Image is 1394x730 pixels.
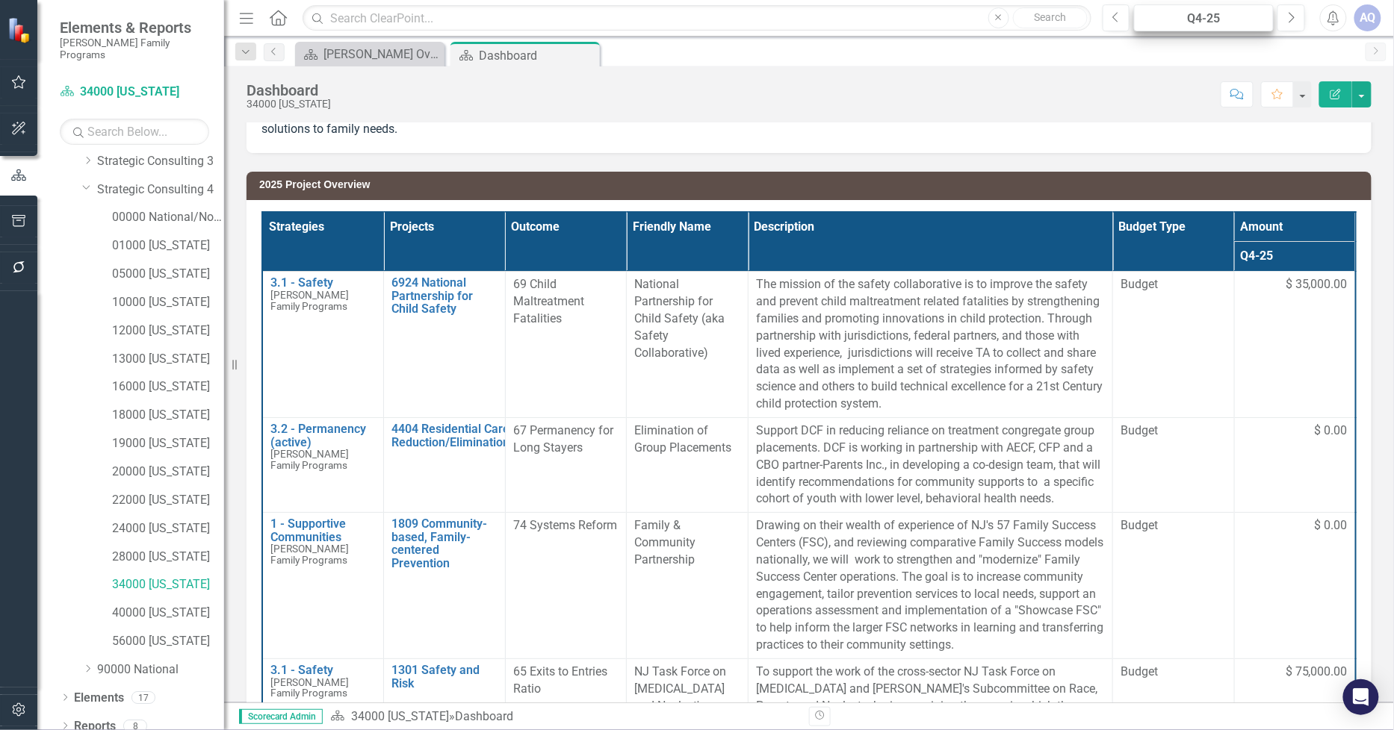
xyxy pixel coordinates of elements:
a: 13000 [US_STATE] [112,351,224,368]
a: 56000 [US_STATE] [112,633,224,650]
a: Strategic Consulting 3 [97,153,224,170]
td: Double-Click to Edit [749,272,1113,418]
td: Double-Click to Edit Right Click for Context Menu [262,272,384,418]
td: Double-Click to Edit [1113,417,1235,512]
td: Double-Click to Edit [1113,513,1235,659]
a: 10000 [US_STATE] [112,294,224,311]
span: Elements & Reports [60,19,209,37]
span: 67 Permanency for Long Stayers [513,423,613,455]
a: 3.2 - Permanency (active) [270,422,376,449]
a: 6924 National Partnership for Child Safety [391,276,498,316]
td: Double-Click to Edit Right Click for Context Menu [384,417,506,512]
div: Open Intercom Messenger [1343,679,1379,715]
a: 90000 National [97,661,224,678]
a: 28000 [US_STATE] [112,549,224,566]
p: Drawing on their wealth of experience of NJ's 57 Family Success Centers (FSC), and reviewing comp... [756,517,1105,654]
input: Search ClearPoint... [303,5,1091,31]
a: 18000 [US_STATE] [112,407,224,424]
a: 24000 [US_STATE] [112,520,224,537]
td: Double-Click to Edit [1234,417,1356,512]
div: Dashboard [455,709,513,723]
span: $ 35,000.00 [1286,276,1348,293]
a: 3.1 - Safety [270,664,376,677]
div: Dashboard [247,82,331,99]
small: [PERSON_NAME] Family Programs [60,37,209,61]
td: Double-Click to Edit [505,272,627,418]
td: Double-Click to Edit Right Click for Context Menu [384,272,506,418]
span: 65 Exits to Entries Ratio [513,664,607,696]
a: 12000 [US_STATE] [112,322,224,340]
span: 74 Systems Reform [513,518,617,532]
span: [PERSON_NAME] Family Programs [270,289,349,312]
p: The mission of the safety collaborative is to improve the safety and prevent child maltreatment r... [756,276,1105,413]
div: 17 [131,691,155,704]
button: Q4-25 [1134,4,1274,31]
td: Double-Click to Edit [627,513,749,659]
td: Double-Click to Edit [1113,272,1235,418]
span: Scorecard Admin [239,709,323,724]
a: 19000 [US_STATE] [112,435,224,452]
td: Double-Click to Edit Right Click for Context Menu [384,513,506,659]
a: 20000 [US_STATE] [112,464,224,481]
div: » [330,708,798,726]
img: ClearPoint Strategy [7,17,34,43]
a: 16000 [US_STATE] [112,378,224,396]
span: Search [1034,11,1066,23]
a: 01000 [US_STATE] [112,237,224,255]
div: 34000 [US_STATE] [247,99,331,110]
td: Double-Click to Edit [749,513,1113,659]
button: AQ [1354,4,1381,31]
td: Double-Click to Edit Right Click for Context Menu [262,417,384,512]
a: [PERSON_NAME] Overview [299,45,441,63]
span: $ 0.00 [1315,517,1348,534]
span: [PERSON_NAME] Family Programs [270,543,349,566]
td: Double-Click to Edit [505,417,627,512]
div: [PERSON_NAME] Overview [323,45,441,63]
td: Double-Click to Edit [627,417,749,512]
td: Double-Click to Edit [1234,513,1356,659]
span: Budget [1121,276,1227,293]
input: Search Below... [60,119,209,145]
td: Double-Click to Edit [627,272,749,418]
a: 4404 Residential Care Reduction/Elimination [391,422,509,449]
a: 34000 [US_STATE] [351,709,449,723]
span: [PERSON_NAME] Family Programs [270,676,349,699]
td: Double-Click to Edit Right Click for Context Menu [262,513,384,659]
div: Q4-25 [1139,10,1268,28]
a: 05000 [US_STATE] [112,266,224,283]
p: Support DCF in reducing reliance on treatment congregate group placements. DCF is working in part... [756,422,1105,508]
a: 1809 Community-based, Family-centered Prevention [391,517,498,570]
td: Double-Click to Edit [505,513,627,659]
div: Dashboard [479,46,596,65]
span: $ 75,000.00 [1286,664,1348,681]
span: [PERSON_NAME] Family Programs [270,448,349,471]
span: Family & Community Partnership [634,518,696,567]
span: $ 0.00 [1315,422,1348,440]
a: 22000 [US_STATE] [112,492,224,509]
span: Budget [1121,664,1227,681]
a: 34000 [US_STATE] [112,576,224,593]
a: 1301 Safety and Risk [391,664,498,690]
a: 40000 [US_STATE] [112,605,224,622]
span: Budget [1121,422,1227,440]
a: 1 - Supportive Communities [270,517,376,543]
a: Strategic Consulting 4 [97,181,224,199]
span: 69 Child Maltreatment Fatalities [513,277,584,325]
td: Double-Click to Edit [1234,272,1356,418]
h3: 2025 Project Overview [259,179,1364,190]
span: National Partnership for Child Safety (aka Safety Collaborative) [634,277,725,359]
span: Budget [1121,517,1227,534]
span: Elimination of Group Placements [634,423,731,455]
button: Search [1013,7,1088,28]
a: 00000 National/No Jurisdiction (SC4) [112,209,224,226]
a: Elements [74,690,124,707]
a: 34000 [US_STATE] [60,84,209,101]
td: Double-Click to Edit [749,417,1113,512]
a: 3.1 - Safety [270,276,376,290]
